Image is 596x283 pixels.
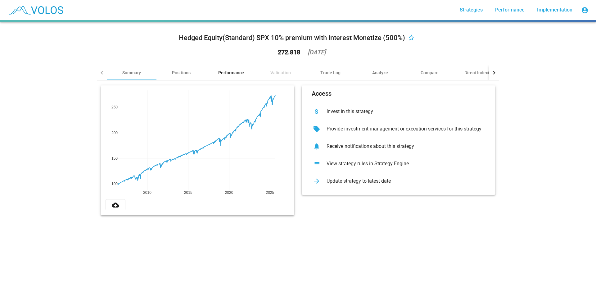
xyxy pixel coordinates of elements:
mat-icon: arrow_forward [312,176,322,186]
div: Validation [270,70,291,76]
mat-icon: attach_money [312,107,322,116]
mat-card-title: Access [312,90,332,97]
mat-icon: sell [312,124,322,134]
mat-icon: list [312,159,322,169]
mat-icon: star_border [408,34,415,42]
div: Hedged Equity(Standard) SPX 10% premium with interest Monetize (500%) [179,33,405,43]
div: Trade Log [320,70,341,76]
button: Receive notifications about this strategy [307,138,490,155]
button: View strategy rules in Strategy Engine [307,155,490,172]
div: 272.818 [278,49,300,55]
div: Update strategy to latest date [322,178,485,184]
span: Strategies [460,7,483,13]
img: blue_transparent.png [5,2,66,18]
button: Invest in this strategy [307,103,490,120]
div: Performance [218,70,244,76]
span: Implementation [537,7,572,13]
div: Provide investment management or execution services for this strategy [322,126,485,132]
a: Implementation [532,4,577,16]
mat-icon: account_circle [581,7,589,14]
summary: 2010201520202025100150200250AccessInvest in this strategyProvide investment management or executi... [97,80,499,220]
span: Performance [495,7,525,13]
a: Performance [490,4,530,16]
mat-icon: cloud_download [112,201,119,209]
div: Positions [172,70,191,76]
div: Summary [122,70,141,76]
button: Provide investment management or execution services for this strategy [307,120,490,138]
a: Strategies [455,4,488,16]
div: Invest in this strategy [322,108,485,115]
div: Analyze [372,70,388,76]
div: View strategy rules in Strategy Engine [322,161,485,167]
div: Direct Indexing [464,70,494,76]
button: Update strategy to latest date [307,172,490,190]
mat-icon: notifications [312,141,322,151]
div: Compare [421,70,439,76]
div: [DATE] [308,49,326,55]
div: Receive notifications about this strategy [322,143,485,149]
